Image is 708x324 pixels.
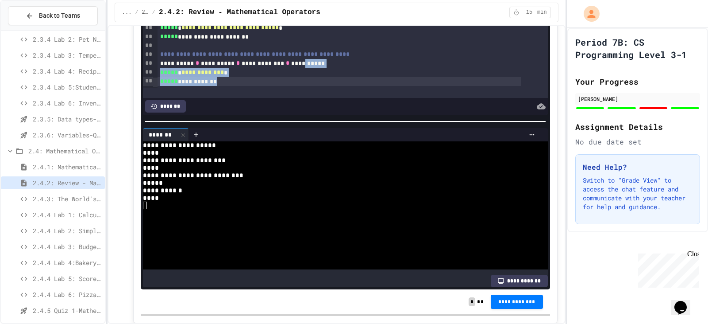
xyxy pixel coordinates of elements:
[33,194,101,203] span: 2.4.3: The World's Worst [PERSON_NAME] Market
[33,82,101,92] span: 2.3.4 Lab 5:Student ID Scanner
[33,274,101,283] span: 2.4.4 Lab 5: Score Calculator
[33,210,101,219] span: 2.4.4 Lab 1: Calculator Fix
[575,137,700,147] div: No due date set
[33,178,101,187] span: 2.4.2: Review - Mathematical Operators
[537,9,547,16] span: min
[142,9,149,16] span: 2.4: Mathematical Operators
[33,35,101,44] span: 2.3.4 Lab 2: Pet Name Keeper
[578,95,697,103] div: [PERSON_NAME]
[33,162,101,172] span: 2.4.1: Mathematical Operators
[671,289,699,315] iframe: chat widget
[33,226,101,235] span: 2.4.4 Lab 2: Simple Calculator
[33,66,101,76] span: 2.3.4 Lab 4: Recipe Calculator
[522,9,536,16] span: 15
[575,36,700,61] h1: Period 7B: CS Programming Level 3-1
[575,75,700,88] h2: Your Progress
[583,176,693,211] p: Switch to "Grade View" to access the chat feature and communicate with your teacher for help and ...
[8,6,98,25] button: Back to Teams
[152,9,155,16] span: /
[574,4,602,24] div: My Account
[33,98,101,108] span: 2.3.4 Lab 6: Inventory Organizer
[635,250,699,288] iframe: chat widget
[33,51,101,60] span: 2.3.4 Lab 3: Temperature Converter
[4,4,61,56] div: Chat with us now!Close
[39,11,80,20] span: Back to Teams
[575,121,700,133] h2: Assignment Details
[583,162,693,172] h3: Need Help?
[33,306,101,315] span: 2.4.5 Quiz 1-Mathematical Operators
[122,9,132,16] span: ...
[135,9,138,16] span: /
[33,290,101,299] span: 2.4.4 Lab 6: Pizza Order Calculator
[33,258,101,267] span: 2.4.4 Lab 4:Bakery Price Calculator
[33,242,101,251] span: 2.4.4 Lab 3: Budget Tracker Fix
[28,146,101,156] span: 2.4: Mathematical Operators
[33,130,101,140] span: 2.3.6: Variables-Quiz
[33,114,101,124] span: 2.3.5: Data types-Quiz
[159,7,320,18] span: 2.4.2: Review - Mathematical Operators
